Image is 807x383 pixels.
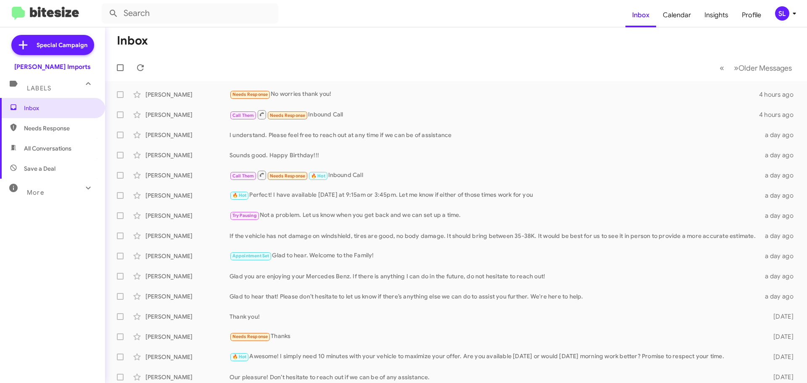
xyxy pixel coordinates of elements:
div: a day ago [760,272,800,280]
div: a day ago [760,292,800,301]
div: [PERSON_NAME] [145,272,229,280]
span: Appointment Set [232,253,269,259]
div: [PERSON_NAME] Imports [14,63,91,71]
span: » [734,63,738,73]
span: Save a Deal [24,164,55,173]
span: Call Them [232,173,254,179]
span: More [27,189,44,196]
div: [PERSON_NAME] [145,353,229,361]
span: Try Pausing [232,213,257,218]
span: Needs Response [24,124,95,132]
div: SL [775,6,789,21]
div: [PERSON_NAME] [145,151,229,159]
div: [PERSON_NAME] [145,232,229,240]
a: Calendar [656,3,698,27]
span: Special Campaign [37,41,87,49]
div: a day ago [760,131,800,139]
div: [PERSON_NAME] [145,373,229,381]
div: Not a problem. Let us know when you get back and we can set up a time. [229,211,760,220]
span: Call Them [232,113,254,118]
button: Next [729,59,797,77]
a: Insights [698,3,735,27]
div: Awesome! I simply need 10 minutes with your vehicle to maximize your offer. Are you available [DA... [229,352,760,362]
div: I understand. Please feel free to reach out at any time if we can be of assistance [229,131,760,139]
div: [PERSON_NAME] [145,211,229,220]
div: a day ago [760,211,800,220]
div: [PERSON_NAME] [145,312,229,321]
div: Thanks [229,332,760,341]
span: Needs Response [270,173,306,179]
div: [DATE] [760,373,800,381]
div: [DATE] [760,353,800,361]
button: Previous [715,59,729,77]
a: Special Campaign [11,35,94,55]
span: Needs Response [232,334,268,339]
div: No worries thank you! [229,90,759,99]
div: [PERSON_NAME] [145,90,229,99]
div: If the vehicle has not damage on windshield, tires are good, no body damage. It should bring betw... [229,232,760,240]
div: Perfect! I have available [DATE] at 9:15am or 3:45pm. Let me know if either of those times work f... [229,190,760,200]
button: SL [768,6,798,21]
div: a day ago [760,252,800,260]
div: [PERSON_NAME] [145,292,229,301]
a: Profile [735,3,768,27]
div: [DATE] [760,333,800,341]
div: [DATE] [760,312,800,321]
input: Search [102,3,278,24]
span: 🔥 Hot [311,173,325,179]
span: 🔥 Hot [232,354,247,359]
span: Labels [27,85,51,92]
div: Glad you are enjoying your Mercedes Benz. If there is anything I can do in the future, do not hes... [229,272,760,280]
div: a day ago [760,151,800,159]
div: Thank you! [229,312,760,321]
span: Inbox [24,104,95,112]
span: All Conversations [24,144,71,153]
div: [PERSON_NAME] [145,171,229,180]
div: [PERSON_NAME] [145,131,229,139]
div: Inbound Call [229,170,760,180]
div: Glad to hear that! Please don’t hesitate to let us know if there’s anything else we can do to ass... [229,292,760,301]
div: a day ago [760,171,800,180]
div: Inbound Call [229,109,759,120]
div: 4 hours ago [759,111,800,119]
a: Inbox [625,3,656,27]
div: [PERSON_NAME] [145,333,229,341]
div: [PERSON_NAME] [145,111,229,119]
div: [PERSON_NAME] [145,191,229,200]
div: Sounds good. Happy Birthday!!! [229,151,760,159]
div: 4 hours ago [759,90,800,99]
span: Older Messages [738,63,792,73]
div: Glad to hear. Welcome to the Family! [229,251,760,261]
span: « [720,63,724,73]
span: 🔥 Hot [232,193,247,198]
div: a day ago [760,191,800,200]
nav: Page navigation example [715,59,797,77]
span: Needs Response [232,92,268,97]
h1: Inbox [117,34,148,48]
div: [PERSON_NAME] [145,252,229,260]
span: Needs Response [270,113,306,118]
div: Our pleasure! Don’t hesitate to reach out if we can be of any assistance. [229,373,760,381]
div: a day ago [760,232,800,240]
